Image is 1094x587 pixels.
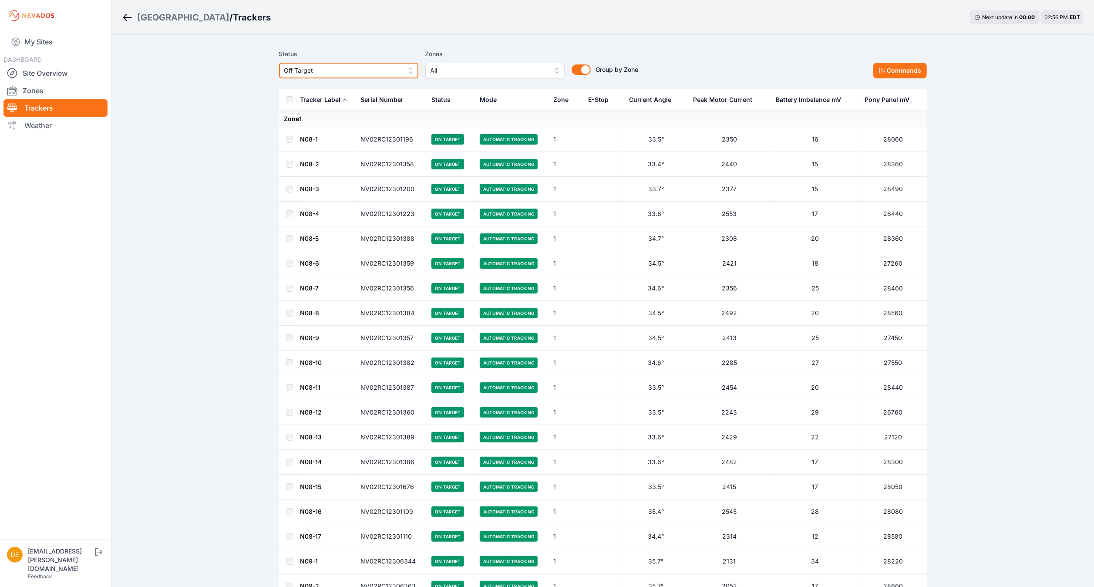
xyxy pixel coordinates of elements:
td: 1 [548,152,583,177]
td: 1 [548,251,583,276]
td: 17 [771,450,859,475]
td: NV02RC12301109 [356,499,427,524]
td: NV02RC12301388 [356,226,427,251]
td: 1 [548,475,583,499]
td: 2350 [688,127,771,152]
td: 1 [548,450,583,475]
a: N08-8 [300,309,320,317]
td: 2314 [688,524,771,549]
td: 17 [771,475,859,499]
td: 1 [548,202,583,226]
td: NV02RC12301223 [356,202,427,226]
button: Tracker Label [300,89,348,110]
td: 28560 [860,301,927,326]
td: NV02RC12301200 [356,177,427,202]
span: Automatic Tracking [480,308,538,318]
td: Zone 1 [279,111,927,127]
td: 15 [771,177,859,202]
label: Status [279,49,418,59]
div: Serial Number [361,95,404,104]
span: EDT [1070,14,1080,20]
td: 1 [548,499,583,524]
div: [EMAIL_ADDRESS][PERSON_NAME][DOMAIN_NAME] [28,547,93,573]
a: N08-5 [300,235,319,242]
span: Automatic Tracking [480,382,538,393]
td: 20 [771,301,859,326]
a: Site Overview [3,64,108,82]
td: 34.5° [624,251,688,276]
td: 2413 [688,326,771,351]
button: All [425,63,565,78]
td: 33.5° [624,375,688,400]
td: NV02RC12301387 [356,375,427,400]
td: 27450 [860,326,927,351]
td: 28060 [860,127,927,152]
td: 22 [771,425,859,450]
span: Automatic Tracking [480,358,538,368]
img: devin.martin@nevados.solar [7,547,23,563]
td: NV02RC12301360 [356,400,427,425]
img: Nevados [7,9,56,23]
a: N08-16 [300,508,322,515]
td: 28440 [860,375,927,400]
div: Current Angle [629,95,671,104]
td: 1 [548,549,583,574]
span: Group by Zone [596,66,639,73]
td: 2356 [688,276,771,301]
td: 33.4° [624,152,688,177]
button: Mode [480,89,504,110]
a: N08-12 [300,408,322,416]
td: 26760 [860,400,927,425]
span: 02:56 PM [1044,14,1068,20]
span: On Target [431,333,464,343]
span: Automatic Tracking [480,258,538,269]
td: 2131 [688,549,771,574]
span: Next update in [982,14,1018,20]
td: 27 [771,351,859,375]
td: NV02RC12301358 [356,152,427,177]
span: On Target [431,209,464,219]
label: Zones [425,49,565,59]
span: Automatic Tracking [480,159,538,169]
span: Automatic Tracking [480,482,538,492]
td: 28 [771,499,859,524]
td: 2482 [688,450,771,475]
td: 33.6° [624,425,688,450]
td: 2308 [688,226,771,251]
span: On Target [431,184,464,194]
a: N08-17 [300,533,322,540]
span: Automatic Tracking [480,407,538,418]
td: NV02RC12301384 [356,301,427,326]
td: 17 [771,202,859,226]
td: 28360 [860,152,927,177]
td: 33.6° [624,202,688,226]
td: 2492 [688,301,771,326]
td: 28360 [860,226,927,251]
button: Commands [873,63,927,78]
td: NV02RC12301356 [356,276,427,301]
div: Pony Panel mV [865,95,910,104]
div: 00 : 00 [1019,14,1035,21]
td: 34.4° [624,524,688,549]
td: NV02RC12301357 [356,326,427,351]
td: 1 [548,226,583,251]
td: 28440 [860,202,927,226]
td: NV02RC12301110 [356,524,427,549]
span: On Target [431,506,464,517]
span: On Target [431,258,464,269]
td: 28580 [860,524,927,549]
a: N08-7 [300,284,319,292]
span: On Target [431,308,464,318]
td: 1 [548,326,583,351]
button: Current Angle [629,89,678,110]
td: 25 [771,326,859,351]
td: 33.7° [624,177,688,202]
span: / [229,11,233,24]
td: 2421 [688,251,771,276]
a: N08-15 [300,483,322,490]
span: Automatic Tracking [480,531,538,542]
td: 33.5° [624,400,688,425]
td: 2377 [688,177,771,202]
td: 2454 [688,375,771,400]
td: 18 [771,251,859,276]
